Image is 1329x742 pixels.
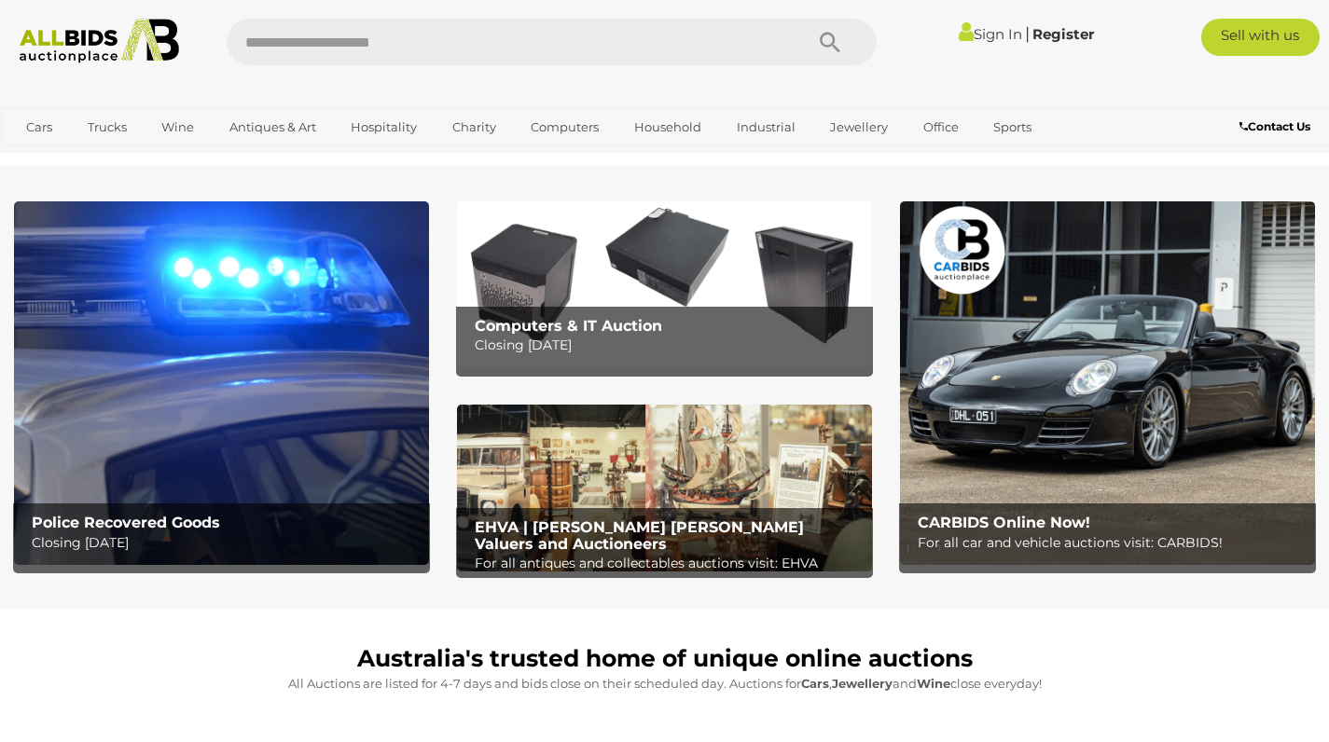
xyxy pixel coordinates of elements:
[959,25,1022,43] a: Sign In
[14,143,171,173] a: [GEOGRAPHIC_DATA]
[900,201,1315,565] img: CARBIDS Online Now!
[32,531,421,555] p: Closing [DATE]
[519,112,611,143] a: Computers
[622,112,713,143] a: Household
[14,112,64,143] a: Cars
[14,201,429,565] img: Police Recovered Goods
[1239,117,1315,137] a: Contact Us
[475,552,864,575] p: For all antiques and collectables auctions visit: EHVA
[801,676,829,691] strong: Cars
[339,112,429,143] a: Hospitality
[23,646,1306,672] h1: Australia's trusted home of unique online auctions
[32,514,220,531] b: Police Recovered Goods
[917,676,950,691] strong: Wine
[457,201,872,367] a: Computers & IT Auction Computers & IT Auction Closing [DATE]
[911,112,971,143] a: Office
[457,201,872,367] img: Computers & IT Auction
[1239,119,1310,133] b: Contact Us
[475,334,864,357] p: Closing [DATE]
[10,19,188,63] img: Allbids.com.au
[1032,25,1094,43] a: Register
[217,112,328,143] a: Antiques & Art
[918,514,1090,531] b: CARBIDS Online Now!
[475,317,662,335] b: Computers & IT Auction
[457,405,872,570] img: EHVA | Evans Hastings Valuers and Auctioneers
[23,673,1306,694] p: All Auctions are listed for 4-7 days and bids close on their scheduled day. Auctions for , and cl...
[900,201,1315,565] a: CARBIDS Online Now! CARBIDS Online Now! For all car and vehicle auctions visit: CARBIDS!
[475,518,804,553] b: EHVA | [PERSON_NAME] [PERSON_NAME] Valuers and Auctioneers
[818,112,900,143] a: Jewellery
[14,201,429,565] a: Police Recovered Goods Police Recovered Goods Closing [DATE]
[1025,23,1030,44] span: |
[832,676,893,691] strong: Jewellery
[981,112,1044,143] a: Sports
[440,112,508,143] a: Charity
[76,112,139,143] a: Trucks
[725,112,808,143] a: Industrial
[457,405,872,570] a: EHVA | Evans Hastings Valuers and Auctioneers EHVA | [PERSON_NAME] [PERSON_NAME] Valuers and Auct...
[918,531,1307,555] p: For all car and vehicle auctions visit: CARBIDS!
[1201,19,1321,56] a: Sell with us
[149,112,206,143] a: Wine
[783,19,877,65] button: Search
